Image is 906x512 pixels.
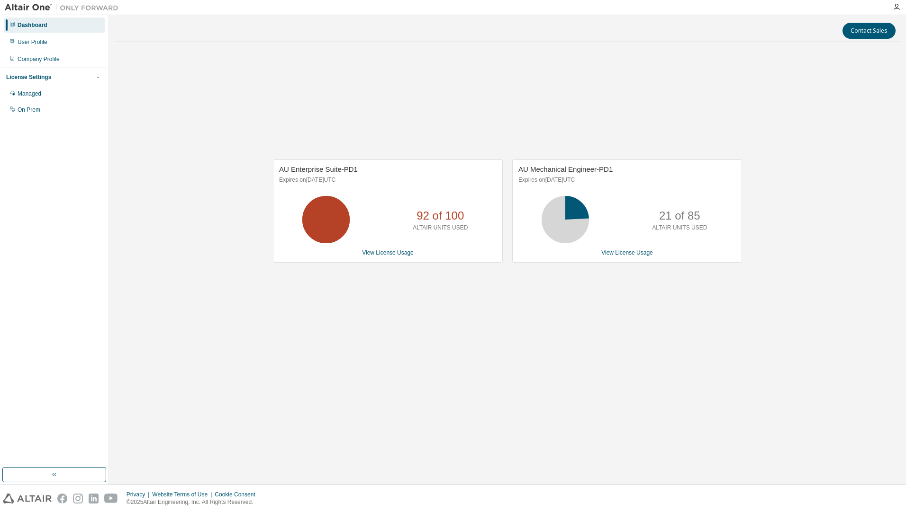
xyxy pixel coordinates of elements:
p: ALTAIR UNITS USED [413,224,468,232]
p: ALTAIR UNITS USED [652,224,707,232]
div: On Prem [18,106,40,114]
span: AU Enterprise Suite-PD1 [279,165,358,173]
a: View License Usage [601,249,653,256]
img: youtube.svg [104,494,118,503]
div: Company Profile [18,55,60,63]
p: Expires on [DATE] UTC [518,176,734,184]
span: AU Mechanical Engineer-PD1 [518,165,613,173]
img: altair_logo.svg [3,494,52,503]
p: 92 of 100 [417,208,464,224]
a: View License Usage [362,249,414,256]
img: facebook.svg [57,494,67,503]
div: License Settings [6,73,51,81]
p: © 2025 Altair Engineering, Inc. All Rights Reserved. [127,498,261,506]
div: Website Terms of Use [152,491,215,498]
div: Cookie Consent [215,491,261,498]
div: Privacy [127,491,152,498]
div: Managed [18,90,41,97]
p: 21 of 85 [659,208,700,224]
div: User Profile [18,38,47,46]
img: Altair One [5,3,123,12]
div: Dashboard [18,21,47,29]
img: instagram.svg [73,494,83,503]
p: Expires on [DATE] UTC [279,176,494,184]
img: linkedin.svg [89,494,99,503]
button: Contact Sales [843,23,896,39]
